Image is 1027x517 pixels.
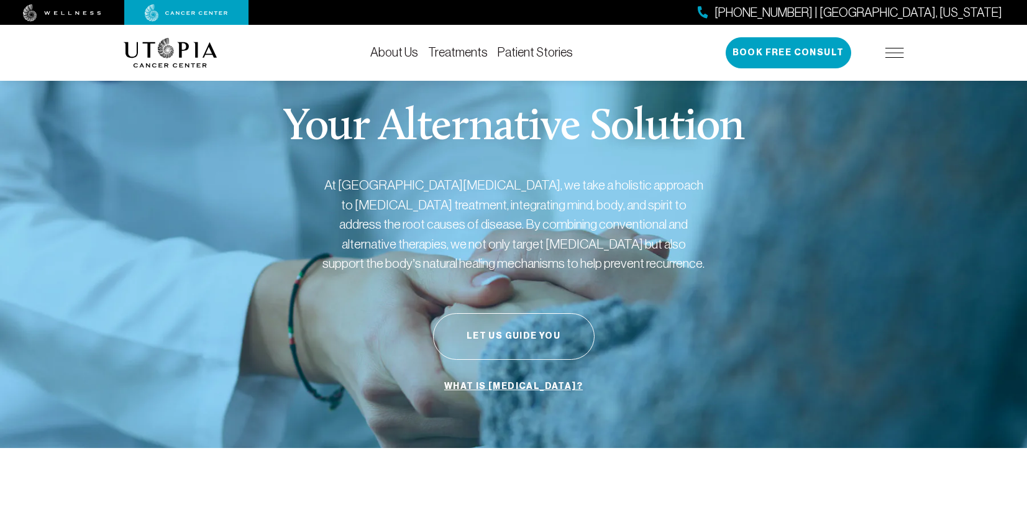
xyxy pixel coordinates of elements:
a: What is [MEDICAL_DATA]? [441,375,586,398]
a: [PHONE_NUMBER] | [GEOGRAPHIC_DATA], [US_STATE] [698,4,1002,22]
button: Book Free Consult [726,37,851,68]
img: logo [124,38,217,68]
img: wellness [23,4,101,22]
a: About Us [370,45,418,59]
img: cancer center [145,4,228,22]
p: Your Alternative Solution [283,106,744,150]
p: At [GEOGRAPHIC_DATA][MEDICAL_DATA], we take a holistic approach to [MEDICAL_DATA] treatment, inte... [321,175,706,273]
a: Treatments [428,45,488,59]
a: Patient Stories [498,45,573,59]
button: Let Us Guide You [433,313,595,360]
img: icon-hamburger [885,48,904,58]
span: [PHONE_NUMBER] | [GEOGRAPHIC_DATA], [US_STATE] [714,4,1002,22]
